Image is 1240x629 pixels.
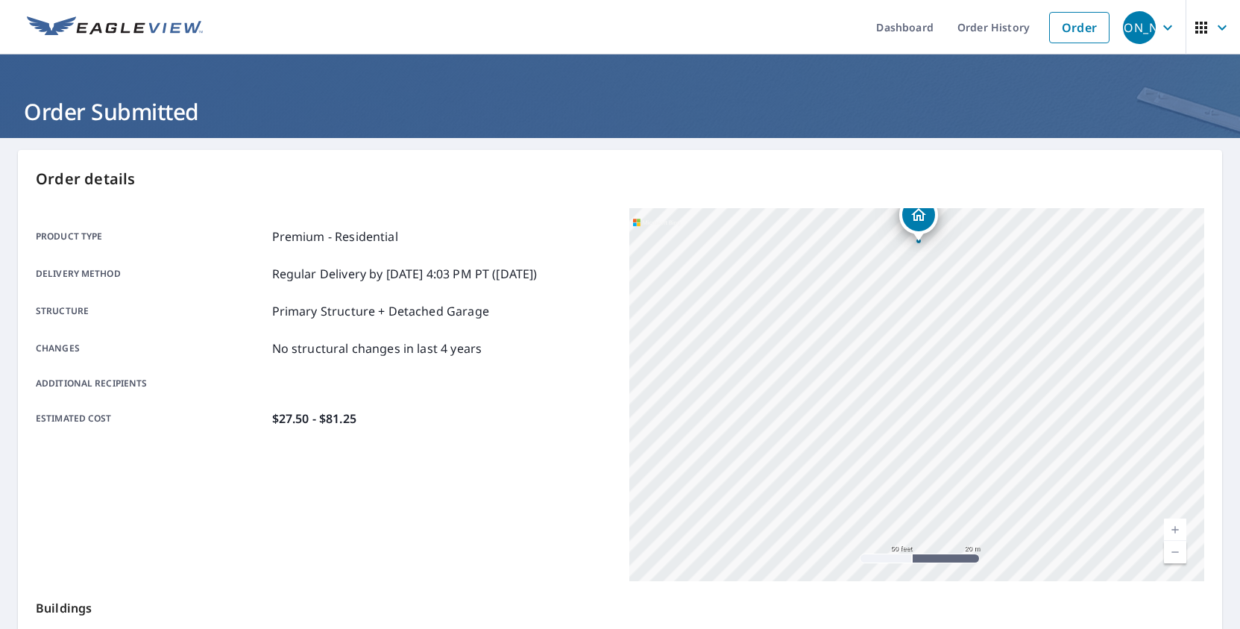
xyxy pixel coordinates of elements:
[272,228,398,245] p: Premium - Residential
[36,265,266,283] p: Delivery method
[1123,11,1156,44] div: [PERSON_NAME]
[272,265,538,283] p: Regular Delivery by [DATE] 4:03 PM PT ([DATE])
[36,302,266,320] p: Structure
[1164,541,1186,563] a: Current Level 19, Zoom Out
[36,410,266,428] p: Estimated cost
[272,339,482,357] p: No structural changes in last 4 years
[36,377,266,390] p: Additional recipients
[899,195,938,242] div: Dropped pin, building 1, Residential property, 529 Fallon St Old Forge, PA 18518
[1049,12,1110,43] a: Order
[36,168,1204,190] p: Order details
[272,410,356,428] p: $27.50 - $81.25
[36,581,1204,629] p: Buildings
[36,228,266,245] p: Product type
[27,16,203,39] img: EV Logo
[272,302,489,320] p: Primary Structure + Detached Garage
[18,96,1222,127] h1: Order Submitted
[1164,519,1186,541] a: Current Level 19, Zoom In
[36,339,266,357] p: Changes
